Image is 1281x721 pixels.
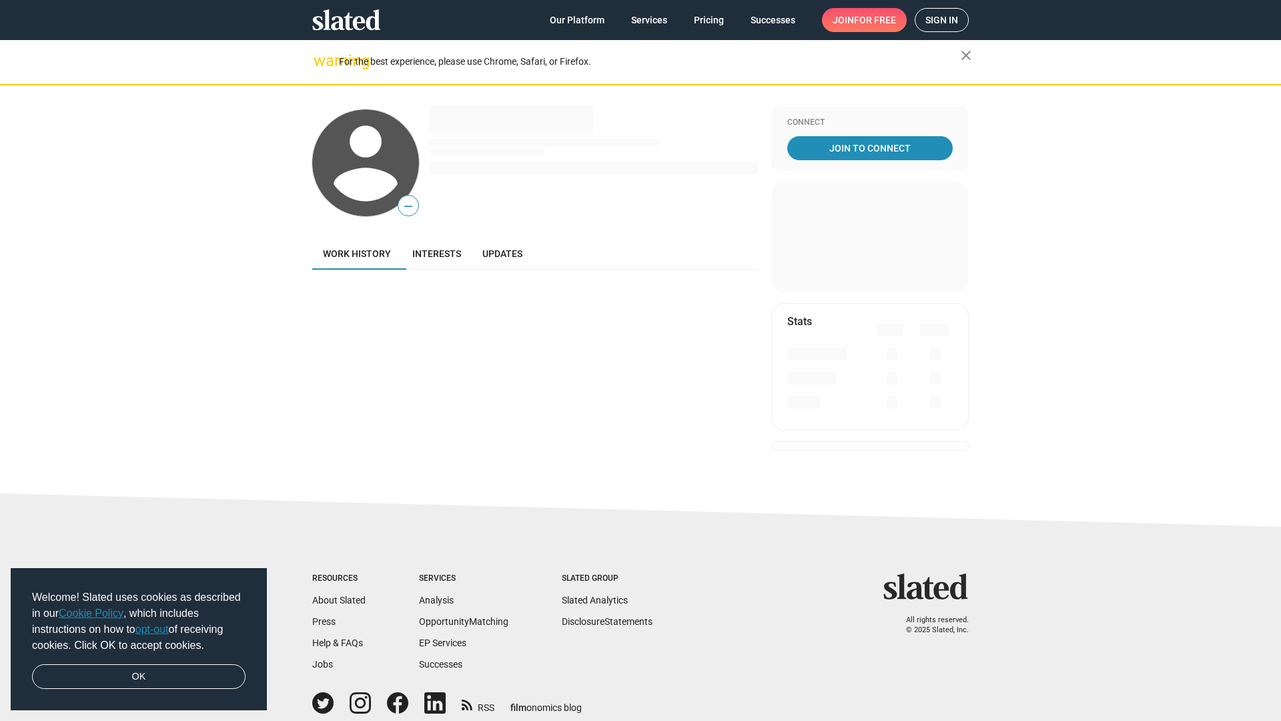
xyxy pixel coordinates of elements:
[472,238,533,270] a: Updates
[620,8,678,32] a: Services
[412,248,461,259] span: Interests
[312,573,366,584] div: Resources
[510,691,582,714] a: filmonomics blog
[915,8,969,32] a: Sign in
[323,248,391,259] span: Work history
[787,136,953,160] a: Join To Connect
[312,616,336,627] a: Press
[740,8,806,32] a: Successes
[854,8,896,32] span: for free
[562,616,653,627] a: DisclosureStatements
[419,573,508,584] div: Services
[787,117,953,128] div: Connect
[562,573,653,584] div: Slated Group
[790,136,950,160] span: Join To Connect
[822,8,907,32] a: Joinfor free
[398,198,418,215] span: —
[59,608,123,619] a: Cookie Policy
[683,8,735,32] a: Pricing
[312,595,366,606] a: About Slated
[925,9,958,31] span: Sign in
[402,238,472,270] a: Interests
[419,616,508,627] a: OpportunityMatching
[510,702,526,713] span: film
[11,568,267,711] div: cookieconsent
[32,664,246,690] a: dismiss cookie message
[787,314,812,328] mat-card-title: Stats
[32,589,246,654] span: Welcome! Slated uses cookies as described in our , which includes instructions on how to of recei...
[419,638,466,648] a: EP Services
[539,8,615,32] a: Our Platform
[462,694,494,714] a: RSS
[419,595,454,606] a: Analysis
[419,659,462,670] a: Successes
[312,638,363,648] a: Help & FAQs
[694,8,724,32] span: Pricing
[312,238,402,270] a: Work history
[958,47,974,63] mat-icon: close
[312,659,333,670] a: Jobs
[562,595,628,606] a: Slated Analytics
[482,248,522,259] span: Updates
[135,624,169,635] a: opt-out
[833,8,896,32] span: Join
[339,53,961,71] div: For the best experience, please use Chrome, Safari, or Firefox.
[550,8,604,32] span: Our Platform
[631,8,667,32] span: Services
[751,8,795,32] span: Successes
[314,53,330,69] mat-icon: warning
[892,616,969,635] p: All rights reserved. © 2025 Slated, Inc.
